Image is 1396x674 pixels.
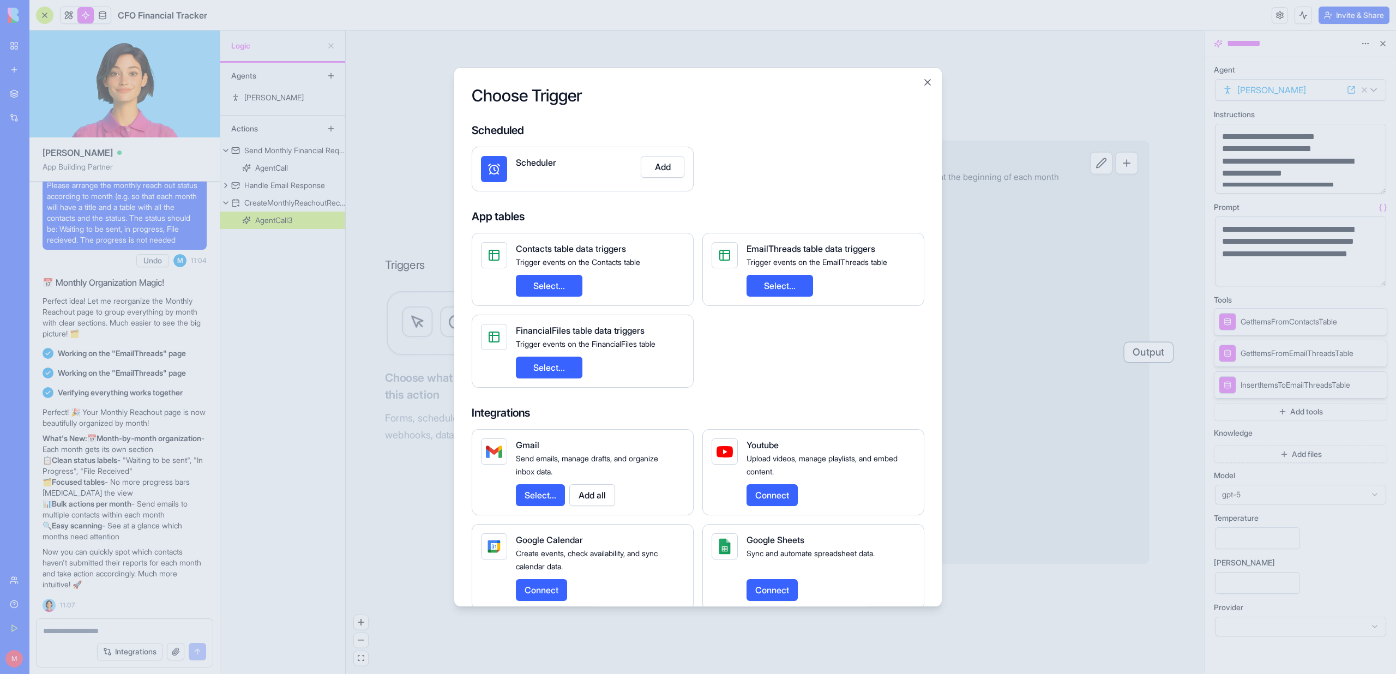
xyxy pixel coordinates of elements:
[516,275,582,297] button: Select...
[516,157,556,168] span: Scheduler
[747,243,875,254] span: EmailThreads table data triggers
[472,405,924,420] h4: Integrations
[516,257,640,267] span: Trigger events on the Contacts table
[516,579,567,601] button: Connect
[747,257,887,267] span: Trigger events on the EmailThreads table
[516,243,626,254] span: Contacts table data triggers
[516,440,539,450] span: Gmail
[516,549,658,571] span: Create events, check availability, and sync calendar data.
[516,325,645,336] span: FinancialFiles table data triggers
[747,275,813,297] button: Select...
[747,440,779,450] span: Youtube
[472,123,924,138] h4: Scheduled
[747,549,875,558] span: Sync and automate spreadsheet data.
[516,357,582,378] button: Select...
[472,86,924,105] h2: Choose Trigger
[747,454,898,476] span: Upload videos, manage playlists, and embed content.
[747,534,804,545] span: Google Sheets
[641,156,684,178] button: Add
[569,484,615,506] button: Add all
[516,484,565,506] button: Select...
[747,579,798,601] button: Connect
[516,339,655,348] span: Trigger events on the FinancialFiles table
[516,454,658,476] span: Send emails, manage drafts, and organize inbox data.
[472,209,924,224] h4: App tables
[747,484,798,506] button: Connect
[516,534,583,545] span: Google Calendar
